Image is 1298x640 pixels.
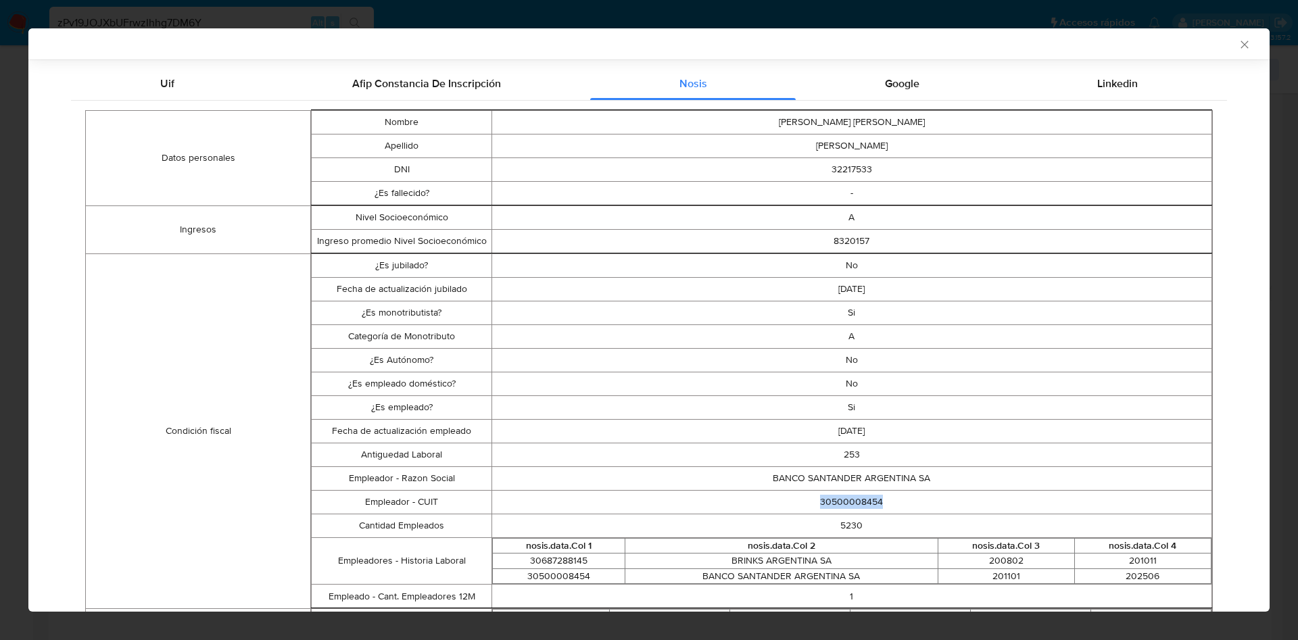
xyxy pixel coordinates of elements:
span: Uif [160,76,174,91]
td: ¿Es empleado? [312,395,491,419]
td: Empleado - Cant. Empleadores 12M [312,585,491,608]
td: 1 [491,585,1211,608]
th: nosis.data.Col 6 [1090,610,1211,625]
td: Ingreso promedio Nivel Socioeconómico [312,229,491,253]
td: Empleador - Razon Social [312,466,491,490]
td: 30500008454 [491,490,1211,514]
td: Cantidad Empleados [312,514,491,537]
span: Linkedin [1097,76,1138,91]
td: Empleador - CUIT [312,490,491,514]
td: Datos personales [86,110,311,205]
th: nosis.data.Col 2 [609,610,729,625]
td: ¿Es fallecido? [312,181,491,205]
th: nosis.data.Col 4 [850,610,970,625]
td: Nivel Socioeconómico [312,205,491,229]
td: BANCO SANTANDER ARGENTINA SA [491,466,1211,490]
td: 201011 [1074,553,1211,569]
td: ¿Es Autónomo? [312,348,491,372]
th: nosis.data.Col 3 [938,538,1074,553]
td: [PERSON_NAME] [PERSON_NAME] [491,110,1211,134]
button: Cerrar ventana [1238,38,1250,50]
td: Nombre [312,110,491,134]
td: Fecha de actualización jubilado [312,277,491,301]
td: 200802 [938,553,1074,569]
td: [DATE] [491,419,1211,443]
td: 202506 [1074,568,1211,584]
td: - [491,181,1211,205]
th: nosis.data.Col 4 [1074,538,1211,553]
td: 32217533 [491,157,1211,181]
td: BANCO SANTANDER ARGENTINA SA [625,568,938,584]
td: Si [491,395,1211,419]
th: nosis.data.Col 1 [492,538,625,553]
td: 5230 [491,514,1211,537]
td: Antiguedad Laboral [312,443,491,466]
th: nosis.data.Col 2 [625,538,938,553]
div: Detailed external info [71,68,1227,100]
td: BRINKS ARGENTINA SA [625,553,938,569]
td: ¿Es monotributista? [312,301,491,324]
td: ¿Es jubilado? [312,253,491,277]
th: nosis.data.Col 3 [729,610,850,625]
td: Si [491,301,1211,324]
td: Apellido [312,134,491,157]
td: No [491,372,1211,395]
td: [PERSON_NAME] [491,134,1211,157]
td: 8320157 [491,229,1211,253]
td: Empleadores - Historia Laboral [312,537,491,585]
td: DNI [312,157,491,181]
span: Google [885,76,919,91]
td: No [491,253,1211,277]
td: 201101 [938,568,1074,584]
td: [DATE] [491,277,1211,301]
td: 30500008454 [492,568,625,584]
th: nosis.data.Col 1 [492,610,609,625]
td: Fecha de actualización empleado [312,419,491,443]
td: Condición fiscal [86,253,311,609]
td: No [491,348,1211,372]
td: 30687288145 [492,553,625,569]
span: Nosis [679,76,707,91]
td: ¿Es empleado doméstico? [312,372,491,395]
td: Categoría de Monotributo [312,324,491,348]
span: Afip Constancia De Inscripción [352,76,501,91]
div: closure-recommendation-modal [28,28,1270,612]
td: 253 [491,443,1211,466]
th: nosis.data.Col 5 [970,610,1090,625]
td: A [491,324,1211,348]
td: Ingresos [86,205,311,253]
td: A [491,205,1211,229]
